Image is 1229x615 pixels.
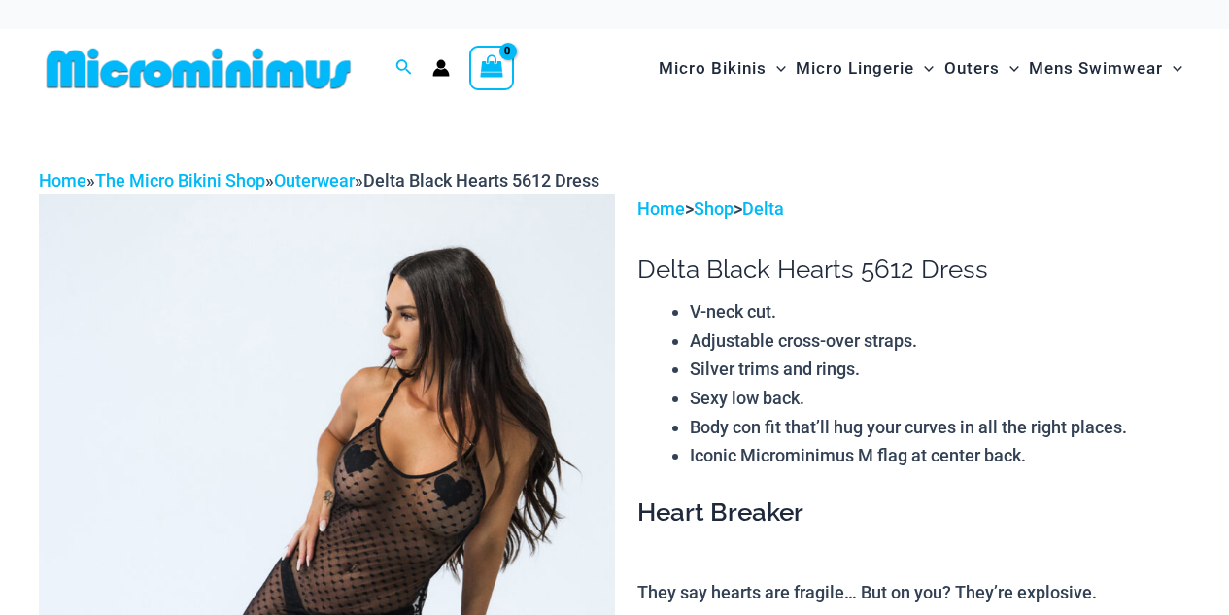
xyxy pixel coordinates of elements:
[690,355,1190,384] li: Silver trims and rings.
[395,56,413,81] a: Search icon link
[690,326,1190,356] li: Adjustable cross-over straps.
[690,413,1190,442] li: Body con fit that’ll hug your curves in all the right places.
[39,47,358,90] img: MM SHOP LOGO FLAT
[637,496,1190,530] h3: Heart Breaker
[939,39,1024,98] a: OutersMenu ToggleMenu Toggle
[637,194,1190,223] p: > >
[637,255,1190,285] h1: Delta Black Hearts 5612 Dress
[944,44,1000,93] span: Outers
[39,170,86,190] a: Home
[651,36,1190,101] nav: Site Navigation
[791,39,939,98] a: Micro LingerieMenu ToggleMenu Toggle
[1024,39,1187,98] a: Mens SwimwearMenu ToggleMenu Toggle
[914,44,934,93] span: Menu Toggle
[637,198,685,219] a: Home
[274,170,355,190] a: Outerwear
[767,44,786,93] span: Menu Toggle
[659,44,767,93] span: Micro Bikinis
[742,198,784,219] a: Delta
[1000,44,1019,93] span: Menu Toggle
[432,59,450,77] a: Account icon link
[690,441,1190,470] li: Iconic Microminimus M flag at center back.
[796,44,914,93] span: Micro Lingerie
[654,39,791,98] a: Micro BikinisMenu ToggleMenu Toggle
[95,170,265,190] a: The Micro Bikini Shop
[363,170,599,190] span: Delta Black Hearts 5612 Dress
[690,384,1190,413] li: Sexy low back.
[690,297,1190,326] li: V-neck cut.
[1163,44,1182,93] span: Menu Toggle
[694,198,734,219] a: Shop
[39,170,599,190] span: » » »
[469,46,514,90] a: View Shopping Cart, empty
[1029,44,1163,93] span: Mens Swimwear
